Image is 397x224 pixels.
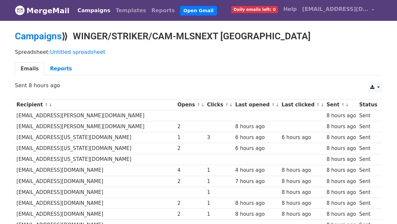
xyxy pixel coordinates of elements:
[49,102,52,107] a: ↓
[15,165,176,176] td: [EMAIL_ADDRESS][DOMAIN_NAME]
[327,156,356,163] div: 8 hours ago
[15,209,176,220] td: [EMAIL_ADDRESS][DOMAIN_NAME]
[327,200,356,207] div: 8 hours ago
[358,165,379,176] td: Sent
[207,134,232,141] div: 3
[15,31,62,42] a: Campaigns
[177,167,204,174] div: 4
[316,102,320,107] a: ↑
[15,5,25,15] img: MergeMail logo
[113,4,149,17] a: Templates
[235,123,278,131] div: 8 hours ago
[15,31,382,42] h2: ⟫ WINGER/STRIKER/CAM-MLSNEXT [GEOGRAPHIC_DATA]
[276,102,279,107] a: ↓
[229,102,233,107] a: ↓
[235,210,278,218] div: 8 hours ago
[235,167,278,174] div: 4 hours ago
[235,178,278,185] div: 7 hours ago
[358,121,379,132] td: Sent
[176,99,205,110] th: Opens
[327,123,356,131] div: 8 hours ago
[327,189,356,196] div: 8 hours ago
[15,121,176,132] td: [EMAIL_ADDRESS][PERSON_NAME][DOMAIN_NAME]
[281,3,299,16] a: Help
[207,167,232,174] div: 1
[15,110,176,121] td: [EMAIL_ADDRESS][PERSON_NAME][DOMAIN_NAME]
[345,102,349,107] a: ↓
[235,134,278,141] div: 6 hours ago
[15,187,176,198] td: [EMAIL_ADDRESS][DOMAIN_NAME]
[15,154,176,165] td: [EMAIL_ADDRESS][US_STATE][DOMAIN_NAME]
[205,99,234,110] th: Clicks
[358,187,379,198] td: Sent
[15,62,44,76] a: Emails
[327,210,356,218] div: 8 hours ago
[299,3,377,18] a: [EMAIL_ADDRESS][DOMAIN_NAME]
[282,210,323,218] div: 8 hours ago
[358,198,379,208] td: Sent
[207,200,232,207] div: 1
[177,178,204,185] div: 2
[45,102,48,107] a: ↑
[364,192,397,224] iframe: Chat Widget
[177,134,204,141] div: 1
[321,102,324,107] a: ↓
[15,4,69,18] a: MergeMail
[180,6,217,16] a: Open Gmail
[358,99,379,110] th: Status
[325,99,358,110] th: Sent
[327,167,356,174] div: 8 hours ago
[197,102,200,107] a: ↑
[271,102,275,107] a: ↑
[358,132,379,143] td: Sent
[207,210,232,218] div: 1
[327,112,356,120] div: 8 hours ago
[15,82,382,89] p: Sent 8 hours ago
[50,49,105,55] a: Untitled spreadsheet
[207,178,232,185] div: 1
[358,143,379,154] td: Sent
[231,6,278,13] span: Daily emails left: 0
[282,178,323,185] div: 8 hours ago
[177,210,204,218] div: 2
[15,132,176,143] td: [EMAIL_ADDRESS][US_STATE][DOMAIN_NAME]
[177,123,204,131] div: 2
[201,102,204,107] a: ↓
[177,200,204,207] div: 2
[235,200,278,207] div: 8 hours ago
[229,3,281,16] a: Daily emails left: 0
[358,209,379,220] td: Sent
[15,49,382,56] p: Spreadsheet:
[327,134,356,141] div: 8 hours ago
[282,189,323,196] div: 8 hours ago
[75,4,113,17] a: Campaigns
[15,198,176,208] td: [EMAIL_ADDRESS][DOMAIN_NAME]
[207,189,232,196] div: 1
[302,5,368,13] span: [EMAIL_ADDRESS][DOMAIN_NAME]
[327,178,356,185] div: 8 hours ago
[341,102,345,107] a: ↑
[44,62,77,76] a: Reports
[358,154,379,165] td: Sent
[235,145,278,152] div: 6 hours ago
[177,145,204,152] div: 2
[280,99,325,110] th: Last clicked
[149,4,178,17] a: Reports
[282,134,323,141] div: 6 hours ago
[15,143,176,154] td: [EMAIL_ADDRESS][US_STATE][DOMAIN_NAME]
[358,176,379,187] td: Sent
[15,99,176,110] th: Recipient
[15,176,176,187] td: [EMAIL_ADDRESS][DOMAIN_NAME]
[282,200,323,207] div: 8 hours ago
[234,99,280,110] th: Last opened
[358,110,379,121] td: Sent
[327,145,356,152] div: 8 hours ago
[225,102,229,107] a: ↑
[282,167,323,174] div: 8 hours ago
